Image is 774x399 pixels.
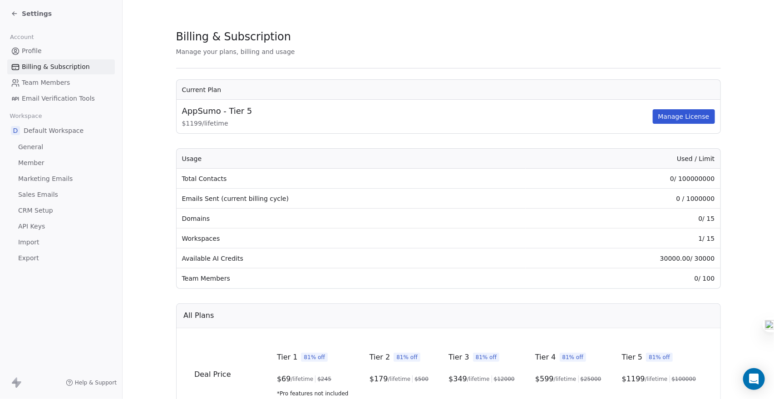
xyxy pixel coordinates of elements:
span: Profile [22,46,42,56]
td: 0 / 100 [526,268,720,288]
span: General [18,142,43,152]
span: Tier 4 [535,352,556,363]
th: Current Plan [177,80,720,100]
span: /lifetime [553,375,576,383]
span: Sales Emails [18,190,58,199]
span: $ 100000 [671,375,696,383]
span: All Plans [183,310,214,321]
td: Available AI Credits [177,248,526,268]
th: Usage [177,149,526,169]
span: Account [6,30,38,44]
span: Team Members [22,78,70,88]
span: D [11,126,20,135]
a: API Keys [7,219,115,234]
span: CRM Setup [18,206,53,215]
a: Team Members [7,75,115,90]
div: Open Intercom Messenger [743,368,765,390]
a: Export [7,251,115,266]
span: $ 69 [277,374,291,384]
span: Default Workspace [24,126,84,135]
span: /lifetime [467,375,489,383]
span: Help & Support [75,379,117,386]
span: API Keys [18,222,45,231]
span: 81% off [646,353,673,362]
a: CRM Setup [7,203,115,218]
span: $ 500 [414,375,429,383]
span: /lifetime [291,375,313,383]
span: Billing & Subscription [176,30,291,44]
span: 81% off [301,353,328,362]
span: Billing & Subscription [22,62,90,72]
span: $ 1199 / lifetime [182,119,651,128]
a: Billing & Subscription [7,59,115,74]
a: Profile [7,44,115,58]
span: Marketing Emails [18,174,73,184]
th: Used / Limit [526,149,720,169]
span: $ 599 [535,374,554,384]
td: Emails Sent (current billing cycle) [177,189,526,209]
a: Settings [11,9,52,18]
span: Settings [22,9,52,18]
td: 1 / 15 [526,229,720,248]
span: Deal Price [194,370,231,379]
span: 81% off [559,353,586,362]
span: Tier 5 [621,352,642,363]
a: Email Verification Tools [7,91,115,106]
span: Workspace [6,109,46,123]
a: Member [7,156,115,170]
span: Tier 1 [277,352,297,363]
span: $ 12000 [493,375,514,383]
td: Workspaces [177,229,526,248]
span: Export [18,253,39,263]
span: AppSumo - Tier 5 [182,105,252,117]
a: Marketing Emails [7,171,115,186]
a: Import [7,235,115,250]
span: Tier 3 [449,352,469,363]
a: General [7,140,115,155]
span: *Pro features not included [277,390,355,397]
span: $ 179 [369,374,388,384]
td: 0 / 100000000 [526,169,720,189]
a: Help & Support [66,379,117,386]
span: Tier 2 [369,352,389,363]
span: $ 1199 [621,374,645,384]
span: Email Verification Tools [22,94,95,103]
span: $ 25000 [580,375,601,383]
span: Member [18,158,44,168]
span: 81% off [473,353,499,362]
td: Domains [177,209,526,229]
span: $ 245 [317,375,331,383]
button: Manage License [653,109,715,124]
span: $ 349 [449,374,467,384]
a: Sales Emails [7,187,115,202]
span: /lifetime [645,375,667,383]
span: /lifetime [388,375,410,383]
td: 30000.00 / 30000 [526,248,720,268]
span: Import [18,238,39,247]
td: 0 / 15 [526,209,720,229]
td: 0 / 1000000 [526,189,720,209]
span: Manage your plans, billing and usage [176,48,295,55]
td: Total Contacts [177,169,526,189]
span: 81% off [394,353,420,362]
td: Team Members [177,268,526,288]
